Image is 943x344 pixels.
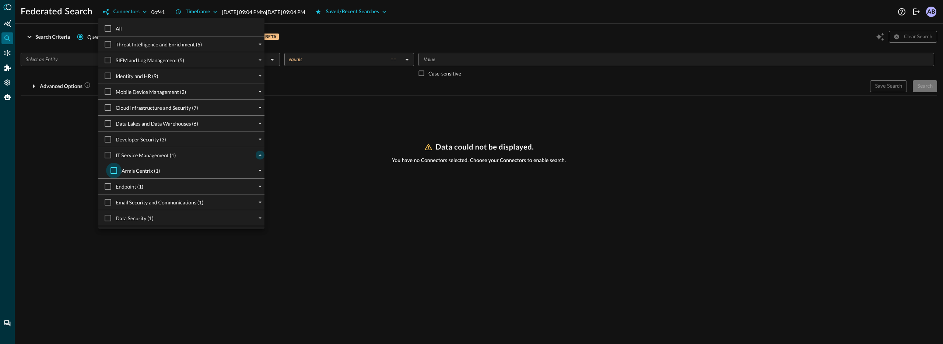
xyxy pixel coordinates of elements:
span: All [116,25,122,32]
button: expand [256,103,264,112]
span: Data Lakes and Data Warehouses (6) [116,120,198,127]
span: Cloud Infrastructure and Security (7) [116,104,198,112]
button: expand [256,56,264,64]
button: expand [256,40,264,49]
span: Threat Intelligence and Enrichment (5) [116,41,202,48]
button: collapse [256,151,264,159]
button: expand [256,214,264,222]
button: expand [256,198,264,207]
span: Developer Security (3) [116,136,166,143]
span: Identity and HR (9) [116,72,158,80]
span: Data Security (1) [116,214,154,222]
span: Armis Centrix (1) [122,167,160,175]
button: expand [256,166,264,175]
button: expand [256,119,264,128]
button: expand [256,135,264,144]
button: expand [256,182,264,191]
span: IT Service Management (1) [116,151,176,159]
button: expand [256,87,264,96]
button: expand [256,71,264,80]
span: Endpoint (1) [116,183,143,190]
span: Email Security and Communications (1) [116,199,203,206]
span: Mobile Device Management (2) [116,88,186,96]
span: SIEM and Log Management (5) [116,56,184,64]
